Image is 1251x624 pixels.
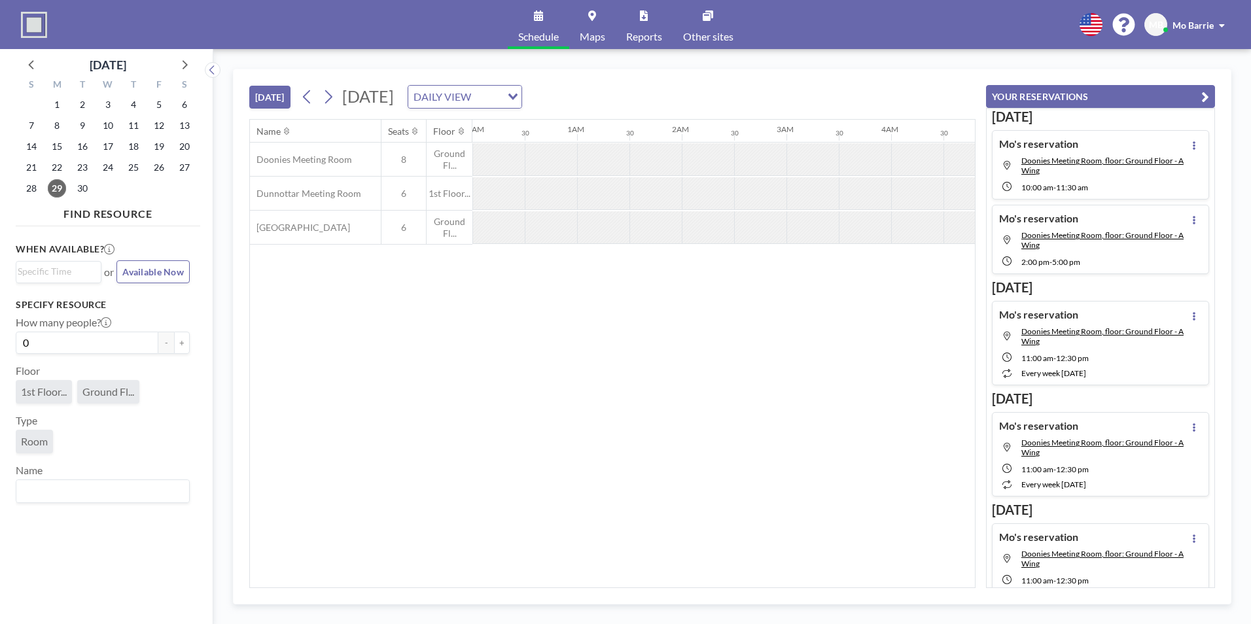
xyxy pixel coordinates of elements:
span: 11:00 AM [1021,353,1053,363]
div: Floor [433,126,455,137]
span: Mo Barrie [1172,20,1214,31]
div: Search for option [16,262,101,281]
span: 5:00 PM [1052,257,1080,267]
span: Tuesday, September 23, 2025 [73,158,92,177]
span: DAILY VIEW [411,88,474,105]
span: - [1049,257,1052,267]
span: Tuesday, September 9, 2025 [73,116,92,135]
span: every week [DATE] [1021,368,1086,378]
span: Schedule [518,31,559,42]
img: organization-logo [21,12,47,38]
input: Search for option [18,264,94,279]
span: Friday, September 19, 2025 [150,137,168,156]
div: 30 [731,129,739,137]
label: How many people? [16,316,111,329]
span: Wednesday, September 3, 2025 [99,95,117,114]
span: Other sites [683,31,733,42]
span: Sunday, September 28, 2025 [22,179,41,198]
span: 10:00 AM [1021,182,1053,192]
span: Wednesday, September 10, 2025 [99,116,117,135]
h4: Mo's reservation [999,212,1078,225]
span: 11:00 AM [1021,576,1053,585]
div: 4AM [881,124,898,134]
label: Floor [16,364,40,377]
h4: Mo's reservation [999,419,1078,432]
span: Sunday, September 7, 2025 [22,116,41,135]
div: 30 [521,129,529,137]
span: [GEOGRAPHIC_DATA] [250,222,350,234]
span: Monday, September 29, 2025 [48,179,66,198]
span: Ground Fl... [427,216,472,239]
h4: Mo's reservation [999,137,1078,150]
button: - [158,332,174,354]
span: 1st Floor... [21,385,67,398]
span: 12:30 PM [1056,464,1089,474]
div: T [120,77,146,94]
div: W [96,77,121,94]
span: Friday, September 26, 2025 [150,158,168,177]
span: Friday, September 12, 2025 [150,116,168,135]
span: Saturday, September 27, 2025 [175,158,194,177]
span: - [1053,464,1056,474]
div: 3AM [777,124,794,134]
label: Name [16,464,43,477]
span: Thursday, September 18, 2025 [124,137,143,156]
div: Seats [388,126,409,137]
div: S [171,77,197,94]
span: 6 [381,188,426,199]
span: Sunday, September 14, 2025 [22,137,41,156]
span: MB [1149,19,1163,31]
div: Name [256,126,281,137]
div: F [146,77,171,94]
div: 2AM [672,124,689,134]
span: 11:30 AM [1056,182,1088,192]
div: M [44,77,70,94]
h4: Mo's reservation [999,530,1078,544]
h3: [DATE] [992,502,1209,518]
button: [DATE] [249,86,291,109]
div: T [70,77,96,94]
h3: Specify resource [16,299,190,311]
span: Tuesday, September 16, 2025 [73,137,92,156]
span: every week [DATE] [1021,479,1086,489]
h4: Mo's reservation [999,308,1078,321]
button: + [174,332,190,354]
span: Available Now [122,266,184,277]
h3: [DATE] [992,390,1209,407]
span: Doonies Meeting Room, floor: Ground Floor - A Wing [1021,230,1184,250]
span: Thursday, September 11, 2025 [124,116,143,135]
span: Tuesday, September 30, 2025 [73,179,92,198]
div: Search for option [16,480,189,502]
span: Maps [580,31,605,42]
span: Monday, September 15, 2025 [48,137,66,156]
span: - [1053,353,1056,363]
span: Doonies Meeting Room, floor: Ground Floor - A Wing [1021,326,1184,346]
h4: FIND RESOURCE [16,202,200,220]
div: [DATE] [90,56,126,74]
span: Ground Fl... [427,148,472,171]
span: [DATE] [342,86,394,106]
span: Wednesday, September 24, 2025 [99,158,117,177]
span: - [1053,182,1056,192]
h3: [DATE] [992,279,1209,296]
span: 12:30 PM [1056,576,1089,585]
span: Monday, September 1, 2025 [48,95,66,114]
div: 30 [836,129,843,137]
span: Doonies Meeting Room, floor: Ground Floor - A Wing [1021,438,1184,457]
span: Monday, September 22, 2025 [48,158,66,177]
span: Ground Fl... [82,385,134,398]
span: 8 [381,154,426,165]
h3: [DATE] [992,109,1209,125]
span: Wednesday, September 17, 2025 [99,137,117,156]
span: 1st Floor... [427,188,472,199]
input: Search for option [18,483,182,500]
input: Search for option [475,88,500,105]
span: Saturday, September 13, 2025 [175,116,194,135]
label: Type [16,414,37,427]
div: 1AM [567,124,584,134]
span: Doonies Meeting Room [250,154,352,165]
span: Room [21,435,48,448]
span: Thursday, September 4, 2025 [124,95,143,114]
span: Friday, September 5, 2025 [150,95,168,114]
div: 12AM [463,124,484,134]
